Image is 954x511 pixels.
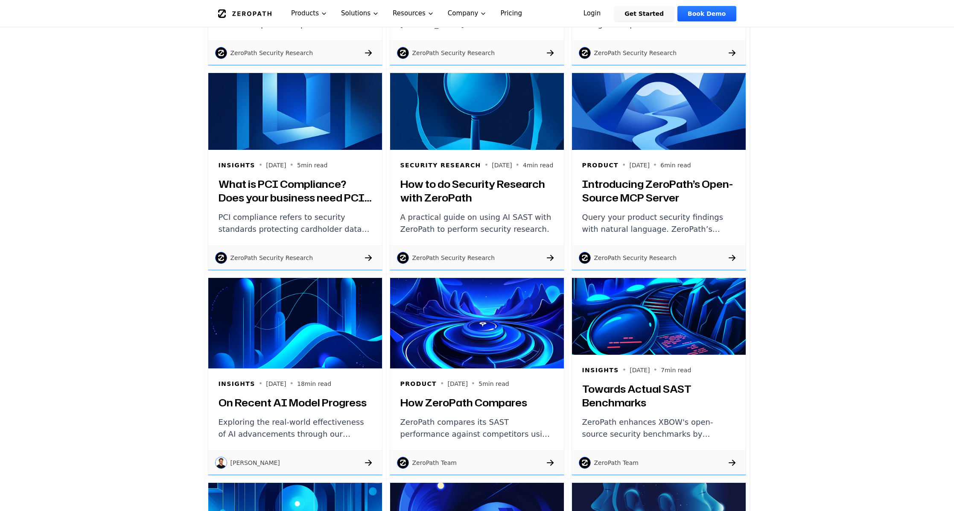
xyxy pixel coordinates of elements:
p: PCI compliance refers to security standards protecting cardholder data during transactions. It in... [219,211,372,235]
span: • [440,379,444,389]
p: ZeroPath Security Research [412,49,495,57]
img: Dean Valentine [215,457,227,469]
img: ZeroPath Security Research [579,252,591,264]
p: ZeroPath Security Research [594,254,677,262]
img: How ZeroPath Compares [390,278,564,368]
p: ZeroPath Security Research [412,254,495,262]
a: On Recent AI Model ProgressInsights•[DATE]•18min readOn Recent AI Model ProgressExploring the rea... [204,274,386,479]
p: 4 min read [523,161,553,169]
p: ZeroPath Team [412,458,457,467]
p: 7 min read [661,366,691,374]
h3: On Recent AI Model Progress [219,396,372,409]
p: ZeroPath Team [594,458,639,467]
img: What is PCI Compliance? Does your business need PCI Compliance? [208,73,382,150]
a: Book Demo [677,6,736,21]
img: ZeroPath Security Research [215,47,227,59]
p: 18 min read [297,380,331,388]
p: [PERSON_NAME] [230,458,280,467]
h6: Product [400,380,437,388]
p: ZeroPath Security Research [230,254,313,262]
p: [DATE] [630,161,650,169]
img: ZeroPath Security Research [397,252,409,264]
span: • [290,160,294,170]
p: [DATE] [492,161,512,169]
img: ZeroPath Security Research [579,47,591,59]
h3: How ZeroPath Compares [400,396,554,409]
span: • [622,160,626,170]
img: Introducing ZeroPath’s Open-Source MCP Server [572,73,746,150]
p: ZeroPath enhances XBOW's open-source security benchmarks by removing AI-favoring hints, adding fa... [582,416,735,440]
h6: Security Research [400,161,481,169]
img: On Recent AI Model Progress [208,278,382,368]
p: 5 min read [478,380,509,388]
a: Towards Actual SAST BenchmarksInsights•[DATE]•7min readTowards Actual SAST BenchmarksZeroPath enh... [568,274,750,479]
a: Get Started [614,6,674,21]
p: ZeroPath Security Research [594,49,677,57]
p: Query your product security findings with natural language. ZeroPath’s open-source MCP server int... [582,211,735,235]
h6: Insights [219,161,255,169]
a: How ZeroPath ComparesProduct•[DATE]•5min readHow ZeroPath ComparesZeroPath compares its SAST perf... [386,274,568,479]
a: Login [573,6,611,21]
p: [DATE] [630,366,650,374]
img: ZeroPath Team [579,457,591,469]
span: • [471,379,475,389]
span: • [654,365,657,375]
span: • [516,160,519,170]
span: • [259,160,263,170]
h3: Introducing ZeroPath’s Open-Source MCP Server [582,177,735,204]
h3: Towards Actual SAST Benchmarks [582,382,735,409]
p: ZeroPath compares its SAST performance against competitors using the XBOW benchmarks, in a manner... [400,416,554,440]
p: ZeroPath Security Research [230,49,313,57]
span: • [622,365,626,375]
p: A practical guide on using AI SAST with ZeroPath to perform security research. [400,211,554,235]
span: • [259,379,263,389]
p: [DATE] [448,380,468,388]
span: • [484,160,488,170]
img: How to do Security Research with ZeroPath [390,73,564,150]
img: ZeroPath Security Research [215,252,227,264]
p: [DATE] [266,161,286,169]
h6: Insights [219,380,255,388]
a: How to do Security Research with ZeroPathSecurity Research•[DATE]•4min readHow to do Security Res... [386,69,568,274]
p: Exploring the real-world effectiveness of AI advancements through our experiences building securi... [219,416,372,440]
img: ZeroPath Team [397,457,409,469]
a: Introducing ZeroPath’s Open-Source MCP ServerProduct•[DATE]•6min readIntroducing ZeroPath’s Open-... [568,69,750,274]
h6: Product [582,161,619,169]
p: 5 min read [297,161,327,169]
p: [DATE] [266,380,286,388]
span: • [290,379,294,389]
h6: Insights [582,366,619,374]
span: • [653,160,657,170]
h3: How to do Security Research with ZeroPath [400,177,554,204]
img: ZeroPath Security Research [397,47,409,59]
p: 6 min read [660,161,691,169]
a: What is PCI Compliance? Does your business need PCI Compliance?Insights•[DATE]•5min readWhat is P... [204,69,386,274]
h3: What is PCI Compliance? Does your business need PCI Compliance? [219,177,372,204]
img: Towards Actual SAST Benchmarks [572,278,746,355]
